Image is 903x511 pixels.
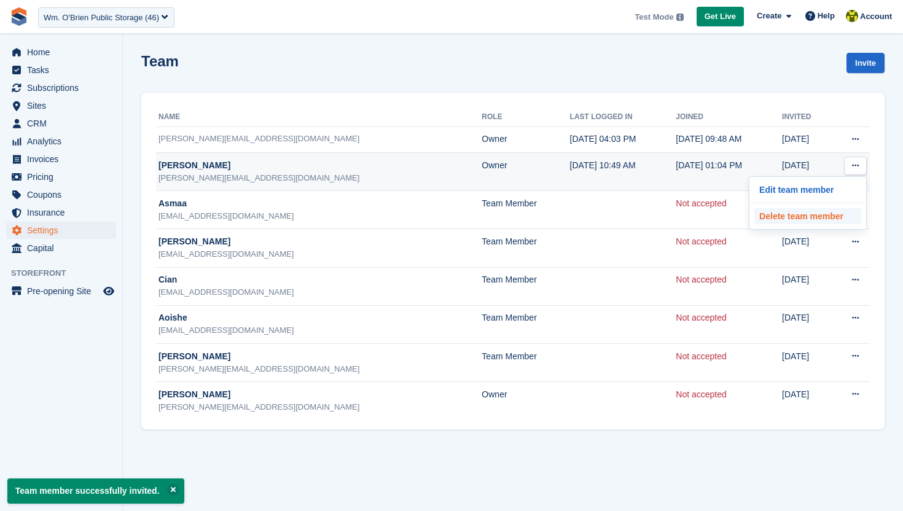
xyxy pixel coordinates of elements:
[158,172,482,184] div: [PERSON_NAME][EMAIL_ADDRESS][DOMAIN_NAME]
[158,388,482,401] div: [PERSON_NAME]
[676,389,727,399] a: Not accepted
[6,79,116,96] a: menu
[27,61,101,79] span: Tasks
[141,53,179,69] h1: Team
[676,153,782,191] td: [DATE] 01:04 PM
[676,127,782,153] td: [DATE] 09:48 AM
[860,10,892,23] span: Account
[158,311,482,324] div: Aoishe
[482,381,569,419] td: Owner
[6,168,116,185] a: menu
[482,267,569,305] td: Team Member
[158,159,482,172] div: [PERSON_NAME]
[7,478,184,504] p: Team member successfully invited.
[27,240,101,257] span: Capital
[6,186,116,203] a: menu
[676,236,727,246] a: Not accepted
[27,150,101,168] span: Invoices
[782,343,829,381] td: [DATE]
[482,191,569,229] td: Team Member
[782,153,829,191] td: [DATE]
[158,324,482,337] div: [EMAIL_ADDRESS][DOMAIN_NAME]
[27,44,101,61] span: Home
[782,267,829,305] td: [DATE]
[158,197,482,210] div: Asmaa
[27,283,101,300] span: Pre-opening Site
[10,7,28,26] img: stora-icon-8386f47178a22dfd0bd8f6a31ec36ba5ce8667c1dd55bd0f319d3a0aa187defe.svg
[676,351,727,361] a: Not accepted
[11,267,122,279] span: Storefront
[27,115,101,132] span: CRM
[482,305,569,343] td: Team Member
[846,10,858,22] img: Rob Sweeney
[676,275,727,284] a: Not accepted
[782,229,829,267] td: [DATE]
[101,284,116,298] a: Preview store
[6,44,116,61] a: menu
[6,150,116,168] a: menu
[6,97,116,114] a: menu
[846,53,885,73] a: Invite
[697,7,744,27] a: Get Live
[27,79,101,96] span: Subscriptions
[27,97,101,114] span: Sites
[27,186,101,203] span: Coupons
[705,10,736,23] span: Get Live
[27,222,101,239] span: Settings
[482,107,569,127] th: Role
[6,222,116,239] a: menu
[158,273,482,286] div: Cian
[6,204,116,221] a: menu
[158,248,482,260] div: [EMAIL_ADDRESS][DOMAIN_NAME]
[757,10,781,22] span: Create
[158,133,482,145] div: [PERSON_NAME][EMAIL_ADDRESS][DOMAIN_NAME]
[27,168,101,185] span: Pricing
[482,343,569,381] td: Team Member
[482,229,569,267] td: Team Member
[754,182,861,198] a: Edit team member
[754,208,861,224] a: Delete team member
[6,240,116,257] a: menu
[676,107,782,127] th: Joined
[158,210,482,222] div: [EMAIL_ADDRESS][DOMAIN_NAME]
[27,133,101,150] span: Analytics
[6,133,116,150] a: menu
[6,61,116,79] a: menu
[635,11,673,23] span: Test Mode
[782,107,829,127] th: Invited
[44,12,159,24] div: Wm. O'Brien Public Storage (46)
[570,153,676,191] td: [DATE] 10:49 AM
[156,107,482,127] th: Name
[782,127,829,153] td: [DATE]
[6,115,116,132] a: menu
[570,107,676,127] th: Last logged in
[782,381,829,419] td: [DATE]
[482,127,569,153] td: Owner
[676,313,727,322] a: Not accepted
[27,204,101,221] span: Insurance
[158,235,482,248] div: [PERSON_NAME]
[158,401,482,413] div: [PERSON_NAME][EMAIL_ADDRESS][DOMAIN_NAME]
[158,363,482,375] div: [PERSON_NAME][EMAIL_ADDRESS][DOMAIN_NAME]
[158,286,482,298] div: [EMAIL_ADDRESS][DOMAIN_NAME]
[676,198,727,208] a: Not accepted
[782,305,829,343] td: [DATE]
[482,153,569,191] td: Owner
[676,14,684,21] img: icon-info-grey-7440780725fd019a000dd9b08b2336e03edf1995a4989e88bcd33f0948082b44.svg
[6,283,116,300] a: menu
[818,10,835,22] span: Help
[158,350,482,363] div: [PERSON_NAME]
[570,127,676,153] td: [DATE] 04:03 PM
